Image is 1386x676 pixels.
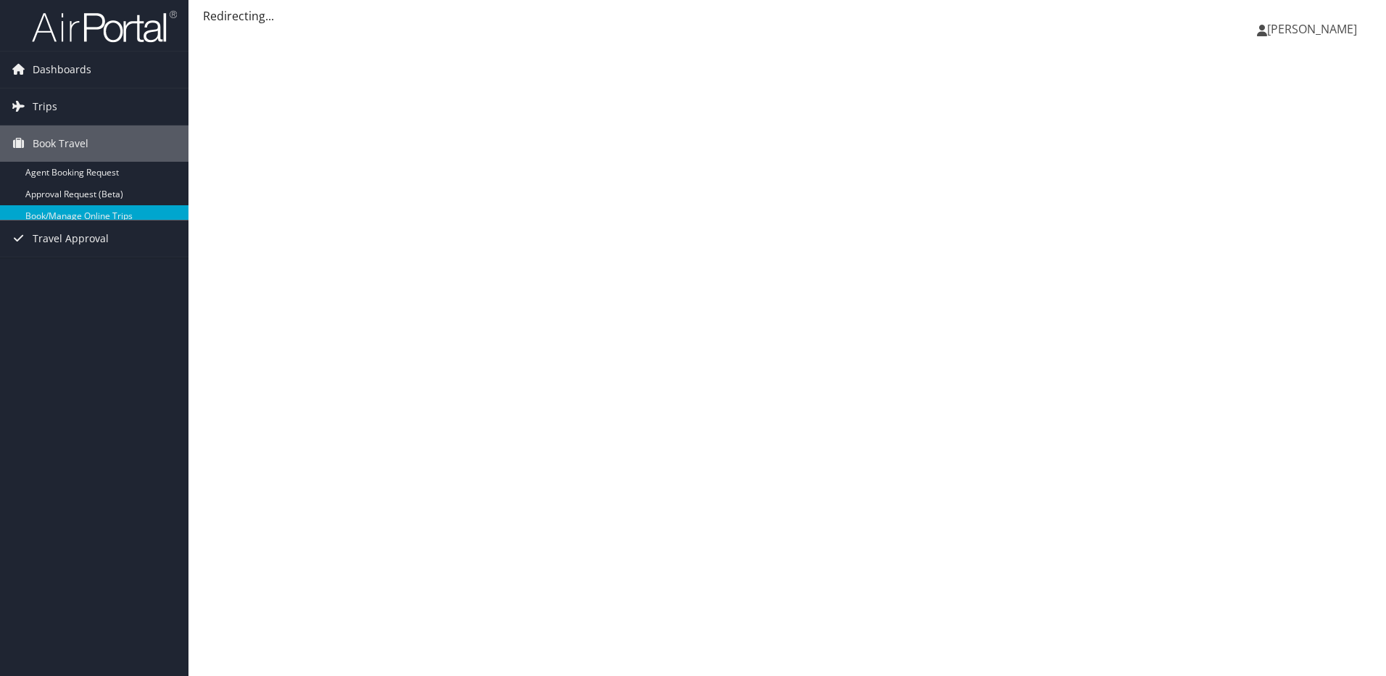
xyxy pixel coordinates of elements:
[33,88,57,125] span: Trips
[203,7,1372,25] div: Redirecting...
[1257,7,1372,51] a: [PERSON_NAME]
[33,220,109,257] span: Travel Approval
[33,51,91,88] span: Dashboards
[33,125,88,162] span: Book Travel
[1267,21,1357,37] span: [PERSON_NAME]
[32,9,177,44] img: airportal-logo.png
